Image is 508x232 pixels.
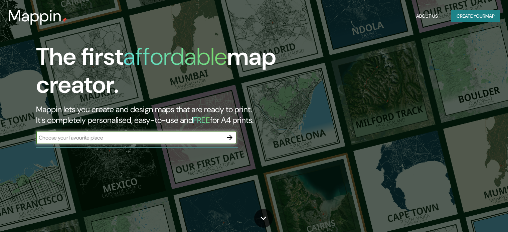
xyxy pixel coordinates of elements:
button: Create yourmap [451,10,500,22]
img: mappin-pin [62,17,67,23]
h5: FREE [193,115,210,125]
input: Choose your favourite place [36,134,223,142]
h1: The first map creator. [36,43,290,104]
h2: Mappin lets you create and design maps that are ready to print. It's completely personalised, eas... [36,104,290,126]
h1: affordable [123,41,227,72]
h3: Mappin [8,7,62,25]
button: About Us [413,10,441,22]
